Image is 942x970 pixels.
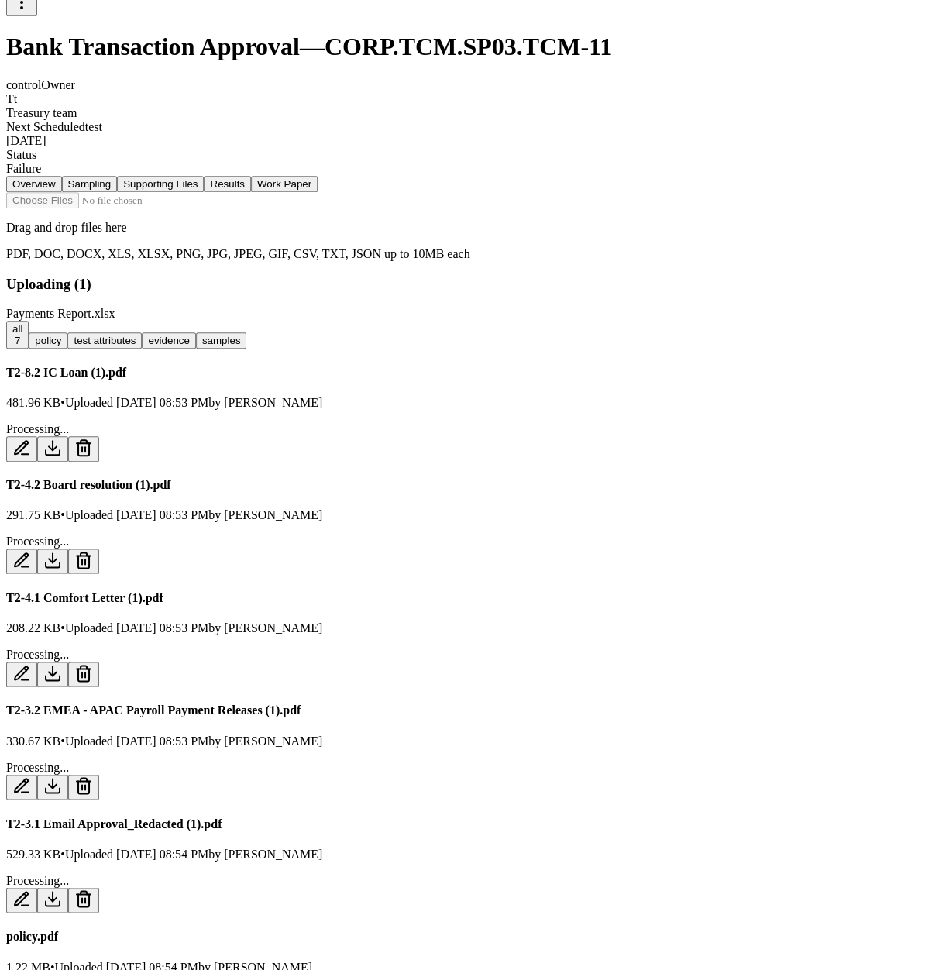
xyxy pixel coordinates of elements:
p: 330.67 KB • Uploaded [DATE] 08:53 PM by [PERSON_NAME] [6,734,936,748]
button: Delete File [68,662,99,687]
h4: T2-4.1 Comfort Letter (1).pdf [6,591,936,605]
h4: policy.pdf [6,929,936,943]
button: Download File [37,662,68,687]
button: policy [29,332,67,349]
button: Supporting Files [117,176,204,192]
button: Add/Edit Description [6,549,37,574]
h4: T2-3.1 Email Approval_Redacted (1).pdf [6,817,936,831]
p: 481.96 KB • Uploaded [DATE] 08:53 PM by [PERSON_NAME] [6,396,936,410]
button: Download File [37,887,68,913]
h4: T2-8.2 IC Loan (1).pdf [6,366,936,380]
button: Download File [37,549,68,574]
div: Processing... [6,648,936,662]
span: Tt [6,92,17,105]
button: Results [204,176,250,192]
div: Processing... [6,535,936,549]
button: test attributes [67,332,142,349]
div: Processing... [6,760,936,774]
button: samples [196,332,247,349]
div: Processing... [6,422,936,436]
div: Next Scheduled test [6,120,936,134]
button: Sampling [62,176,118,192]
span: Treasury team [6,106,77,119]
button: Delete File [68,774,99,800]
div: Failure [6,162,936,176]
button: Overview [6,176,62,192]
p: 208.22 KB • Uploaded [DATE] 08:53 PM by [PERSON_NAME] [6,621,936,635]
button: Add/Edit Description [6,436,37,462]
div: Payments Report.xlsx [6,307,936,321]
h3: Uploading ( 1 ) [6,276,936,293]
button: Download File [37,774,68,800]
button: Delete File [68,436,99,462]
button: Add/Edit Description [6,887,37,913]
button: Add/Edit Description [6,662,37,687]
h1: Bank Transaction Approval — CORP.TCM.SP03.TCM-11 [6,33,936,61]
button: Download File [37,436,68,462]
p: 291.75 KB • Uploaded [DATE] 08:53 PM by [PERSON_NAME] [6,508,936,522]
h4: T2-4.2 Board resolution (1).pdf [6,478,936,492]
p: PDF, DOC, DOCX, XLS, XLSX, PNG, JPG, JPEG, GIF, CSV, TXT, JSON up to 10MB each [6,247,936,261]
div: 7 [12,335,22,346]
button: Add/Edit Description [6,774,37,800]
button: evidence [142,332,195,349]
div: [DATE] [6,134,936,148]
div: Status [6,148,936,162]
button: Work Paper [251,176,318,192]
h4: T2-3.2 EMEA - APAC Payroll Payment Releases (1).pdf [6,703,936,717]
button: Delete File [68,887,99,913]
div: Processing... [6,873,936,887]
div: control Owner [6,78,936,92]
p: Drag and drop files here [6,221,936,235]
nav: Tabs [6,176,936,192]
p: 529.33 KB • Uploaded [DATE] 08:54 PM by [PERSON_NAME] [6,847,936,861]
button: all 7 [6,321,29,349]
button: Delete File [68,549,99,574]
